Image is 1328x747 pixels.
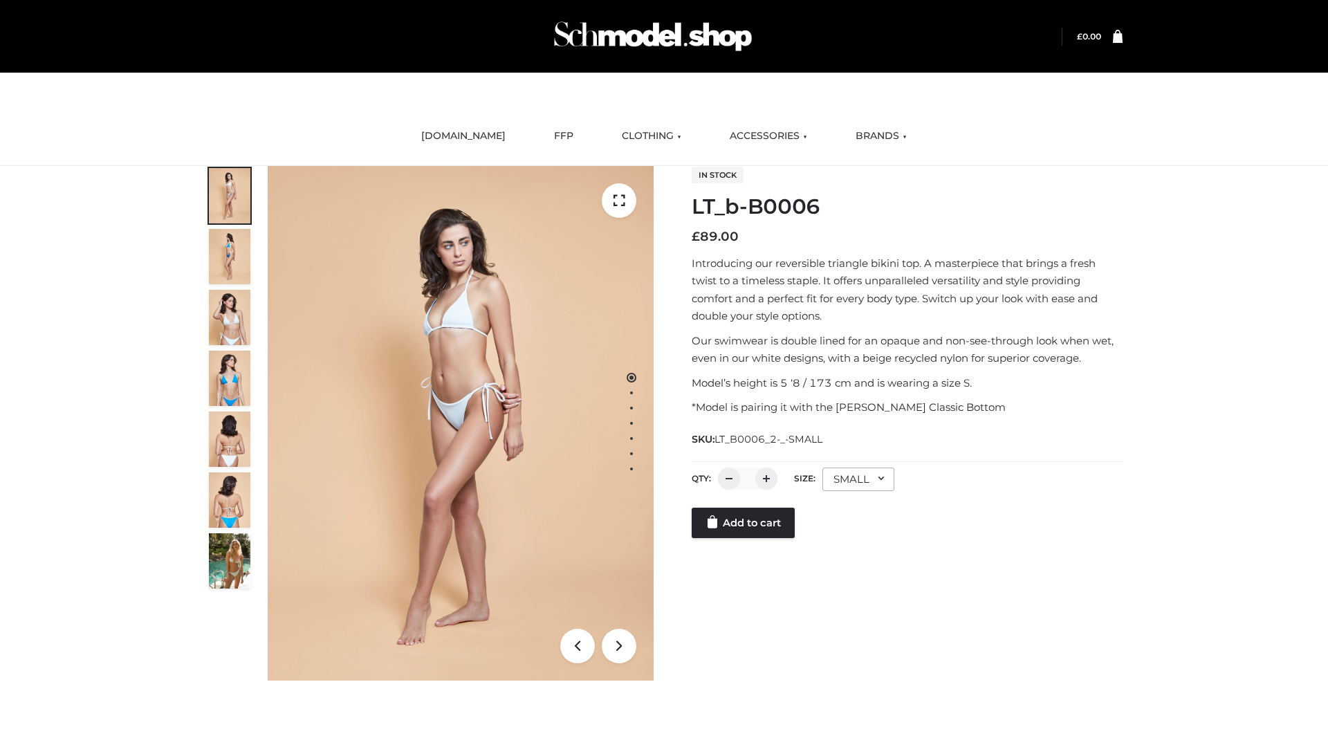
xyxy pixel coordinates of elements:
span: LT_B0006_2-_-SMALL [714,433,822,445]
span: £ [692,229,700,244]
img: ArielClassicBikiniTop_CloudNine_AzureSky_OW114ECO_1 [268,166,654,681]
img: ArielClassicBikiniTop_CloudNine_AzureSky_OW114ECO_2-scaled.jpg [209,229,250,284]
img: Schmodel Admin 964 [549,9,757,64]
a: CLOTHING [611,121,692,151]
img: ArielClassicBikiniTop_CloudNine_AzureSky_OW114ECO_7-scaled.jpg [209,412,250,467]
a: ACCESSORIES [719,121,818,151]
img: ArielClassicBikiniTop_CloudNine_AzureSky_OW114ECO_3-scaled.jpg [209,290,250,345]
a: FFP [544,121,584,151]
p: *Model is pairing it with the [PERSON_NAME] Classic Bottom [692,398,1123,416]
span: In stock [692,167,744,183]
bdi: 0.00 [1077,31,1101,41]
span: £ [1077,31,1082,41]
p: Introducing our reversible triangle bikini top. A masterpiece that brings a fresh twist to a time... [692,255,1123,325]
img: ArielClassicBikiniTop_CloudNine_AzureSky_OW114ECO_1-scaled.jpg [209,168,250,223]
label: Size: [794,473,815,483]
p: Model’s height is 5 ‘8 / 173 cm and is wearing a size S. [692,374,1123,392]
label: QTY: [692,473,711,483]
p: Our swimwear is double lined for an opaque and non-see-through look when wet, even in our white d... [692,332,1123,367]
a: BRANDS [845,121,917,151]
img: Arieltop_CloudNine_AzureSky2.jpg [209,533,250,589]
img: ArielClassicBikiniTop_CloudNine_AzureSky_OW114ECO_8-scaled.jpg [209,472,250,528]
a: [DOMAIN_NAME] [411,121,516,151]
div: SMALL [822,468,894,491]
h1: LT_b-B0006 [692,194,1123,219]
img: ArielClassicBikiniTop_CloudNine_AzureSky_OW114ECO_4-scaled.jpg [209,351,250,406]
a: Add to cart [692,508,795,538]
bdi: 89.00 [692,229,739,244]
span: SKU: [692,431,824,448]
a: £0.00 [1077,31,1101,41]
